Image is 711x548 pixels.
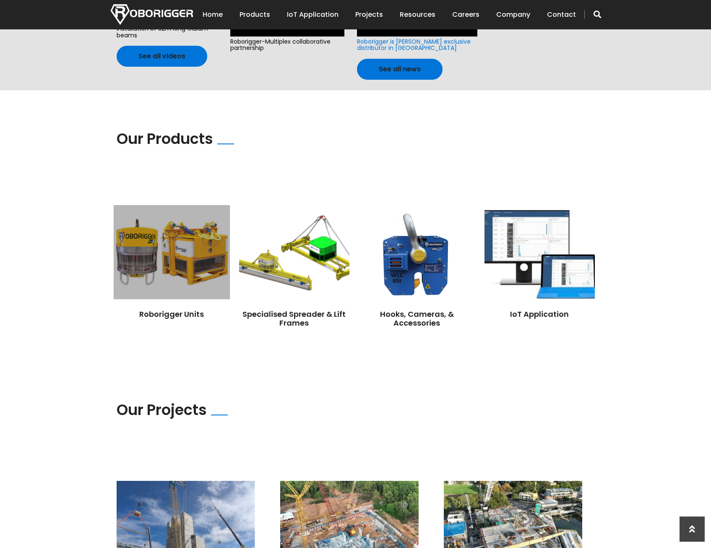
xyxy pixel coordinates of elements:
[117,46,207,67] a: See all videos
[496,2,530,28] a: Company
[287,2,339,28] a: IoT Application
[357,37,471,52] a: Roborigger is [PERSON_NAME] exclusive distributor in [GEOGRAPHIC_DATA]
[452,2,479,28] a: Careers
[357,59,443,80] a: See all news
[240,2,270,28] a: Products
[117,130,213,148] h2: Our Products
[110,4,193,25] img: Nortech
[203,2,223,28] a: Home
[230,37,345,54] span: Roborigger-Multiplex collaborative partnership
[242,309,346,329] a: Specialised Spreader & Lift Frames
[380,309,454,329] a: Hooks, Cameras, & Accessories
[355,2,383,28] a: Projects
[117,23,218,41] span: Installation of 32m long Glulam beams
[547,2,576,28] a: Contact
[400,2,435,28] a: Resources
[139,309,204,319] a: Roborigger Units
[510,309,569,319] a: IoT Application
